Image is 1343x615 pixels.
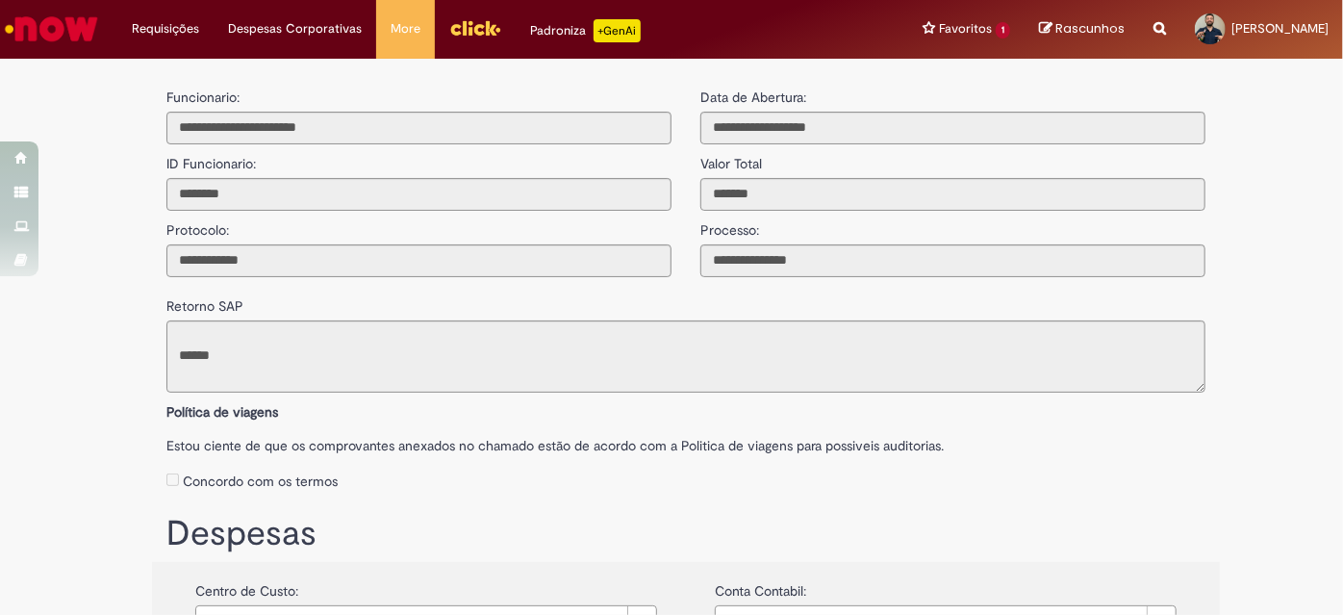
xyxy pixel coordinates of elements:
label: Data de Abertura: [700,88,806,107]
span: [PERSON_NAME] [1231,20,1329,37]
label: Valor Total [700,144,762,173]
label: Retorno SAP [166,287,243,316]
div: Padroniza [530,19,641,42]
label: Processo: [700,211,759,240]
span: 1 [996,22,1010,38]
label: Estou ciente de que os comprovantes anexados no chamado estão de acordo com a Politica de viagens... [166,426,1205,455]
img: click_logo_yellow_360x200.png [449,13,501,42]
span: Requisições [132,19,199,38]
p: +GenAi [594,19,641,42]
span: Favoritos [939,19,992,38]
span: Rascunhos [1055,19,1125,38]
h1: Despesas [166,515,1205,553]
label: ID Funcionario: [166,144,256,173]
b: Política de viagens [166,403,278,421]
span: Despesas Corporativas [228,19,362,38]
label: Conta Contabil: [715,572,806,601]
img: ServiceNow [2,10,101,48]
label: Protocolo: [166,211,229,240]
a: Rascunhos [1039,20,1125,38]
label: Funcionario: [166,88,240,107]
label: Concordo com os termos [183,472,338,491]
span: More [391,19,420,38]
label: Centro de Custo: [195,572,298,601]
